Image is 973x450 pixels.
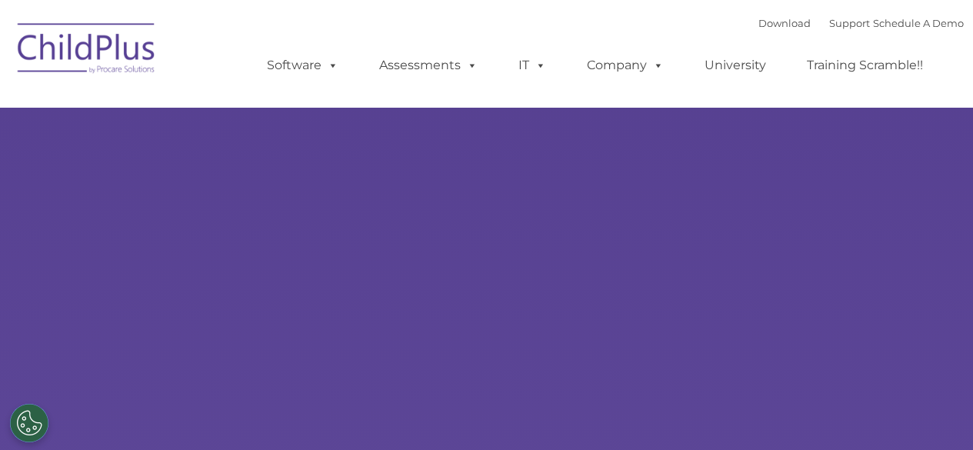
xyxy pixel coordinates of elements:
button: Cookies Settings [10,404,48,442]
a: University [689,50,781,81]
a: Training Scramble!! [791,50,938,81]
a: IT [503,50,561,81]
a: Support [829,17,870,29]
a: Assessments [364,50,493,81]
a: Download [758,17,811,29]
a: Software [252,50,354,81]
a: Company [571,50,679,81]
font: | [758,17,964,29]
a: Schedule A Demo [873,17,964,29]
img: ChildPlus by Procare Solutions [10,12,164,89]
